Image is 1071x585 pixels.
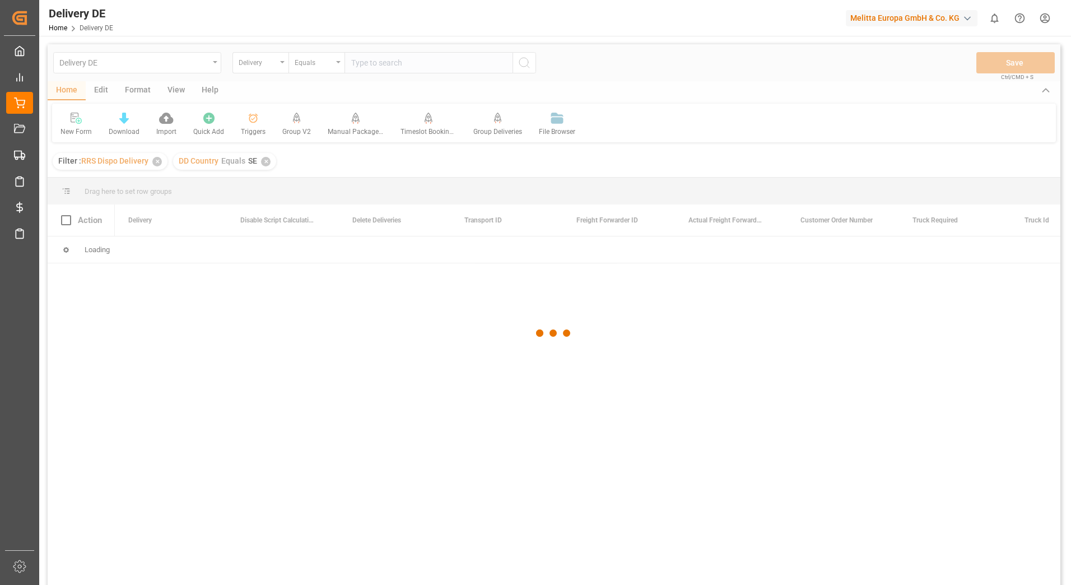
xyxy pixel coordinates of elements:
[49,24,67,32] a: Home
[846,7,982,29] button: Melitta Europa GmbH & Co. KG
[846,10,977,26] div: Melitta Europa GmbH & Co. KG
[1007,6,1032,31] button: Help Center
[49,5,113,22] div: Delivery DE
[982,6,1007,31] button: show 0 new notifications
